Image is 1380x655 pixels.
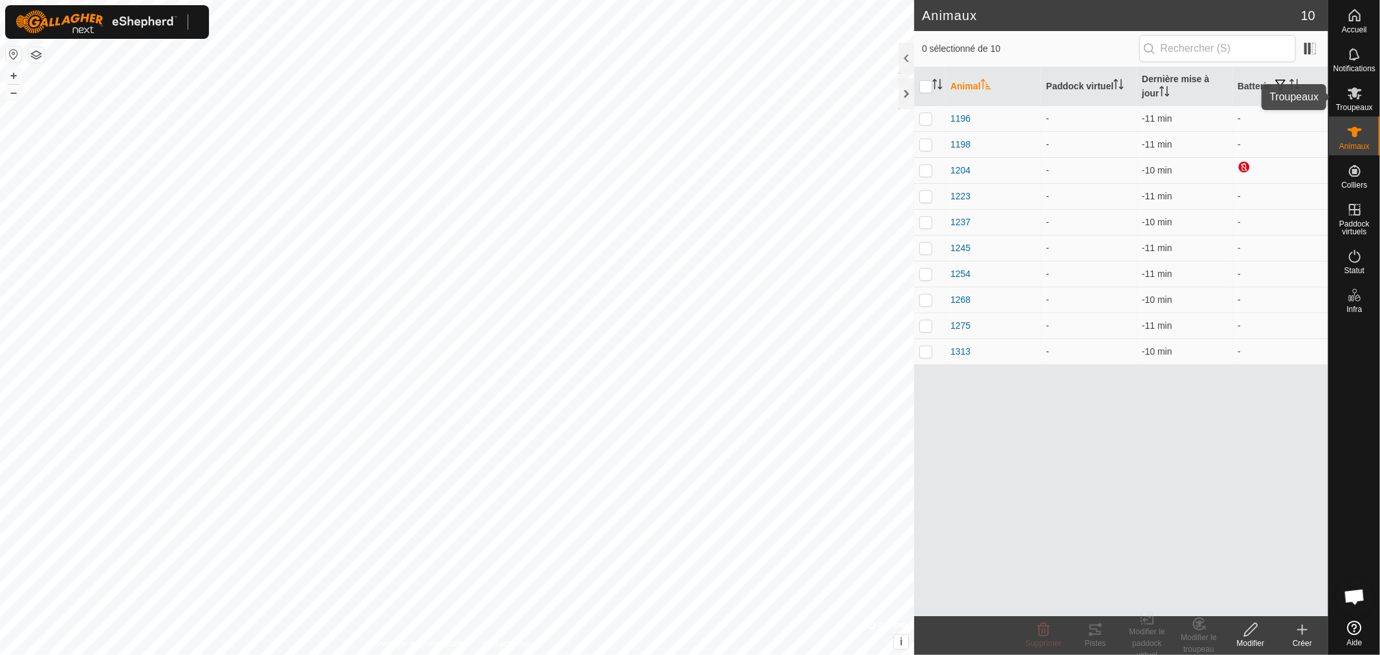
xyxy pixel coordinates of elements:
[1046,269,1049,279] app-display-virtual-paddock-transition: -
[1232,287,1328,313] td: -
[1225,638,1276,649] div: Modifier
[932,81,943,91] p-sorticon: Activer pour trier
[950,164,970,177] span: 1204
[16,10,177,34] img: Logo Gallagher
[981,81,991,91] p-sorticon: Activer pour trier
[922,8,1301,23] h2: Animaux
[1046,294,1049,305] app-display-virtual-paddock-transition: -
[950,241,970,255] span: 1245
[950,112,970,126] span: 1196
[1142,191,1172,201] span: 22 sept. 2025, 08 h 45
[950,216,970,229] span: 1237
[1159,88,1170,98] p-sorticon: Activer pour trier
[945,67,1041,106] th: Animal
[1142,139,1172,150] span: 22 sept. 2025, 08 h 46
[1339,142,1370,150] span: Animaux
[1046,191,1049,201] app-display-virtual-paddock-transition: -
[1232,261,1328,287] td: -
[1232,313,1328,339] td: -
[1046,165,1049,175] app-display-virtual-paddock-transition: -
[1046,139,1049,150] app-display-virtual-paddock-transition: -
[1232,131,1328,157] td: -
[1137,67,1232,106] th: Dernière mise à jour
[950,293,970,307] span: 1268
[900,636,903,647] span: i
[1232,105,1328,131] td: -
[1142,113,1172,124] span: 22 sept. 2025, 08 h 45
[950,267,970,281] span: 1254
[1142,346,1172,357] span: 22 sept. 2025, 08 h 46
[1336,104,1373,111] span: Troupeaux
[1142,269,1172,279] span: 22 sept. 2025, 08 h 46
[950,138,970,151] span: 1198
[1142,320,1172,331] span: 22 sept. 2025, 08 h 46
[894,635,908,649] button: i
[1046,113,1049,124] app-display-virtual-paddock-transition: -
[922,42,1139,56] span: 0 sélectionné de 10
[1139,35,1296,62] input: Rechercher (S)
[1232,183,1328,209] td: -
[6,85,21,100] button: –
[483,638,537,650] a: Contactez-nous
[1041,67,1137,106] th: Paddock virtuel
[1046,320,1049,331] app-display-virtual-paddock-transition: -
[950,319,970,333] span: 1275
[1333,65,1375,72] span: Notifications
[1346,305,1362,313] span: Infra
[28,47,44,63] button: Couches de carte
[1344,267,1364,274] span: Statut
[950,345,970,359] span: 1313
[1341,181,1367,189] span: Colliers
[1335,577,1374,616] div: Open chat
[1142,217,1172,227] span: 22 sept. 2025, 08 h 46
[6,47,21,62] button: Réinitialiser la carte
[1232,209,1328,235] td: -
[1232,67,1328,106] th: Batterie
[1142,243,1172,253] span: 22 sept. 2025, 08 h 46
[1046,217,1049,227] app-display-virtual-paddock-transition: -
[1276,638,1328,649] div: Créer
[1332,220,1377,236] span: Paddock virtuels
[1046,346,1049,357] app-display-virtual-paddock-transition: -
[1301,6,1315,25] span: 10
[1025,639,1061,648] span: Supprimer
[1046,243,1049,253] app-display-virtual-paddock-transition: -
[1173,632,1225,655] div: Modifier le troupeau
[6,68,21,83] button: +
[950,190,970,203] span: 1223
[1142,294,1172,305] span: 22 sept. 2025, 08 h 46
[1232,235,1328,261] td: -
[1289,81,1300,91] p-sorticon: Activer pour trier
[377,638,467,650] a: Politique de confidentialité
[1069,638,1121,649] div: Pistes
[1342,26,1367,34] span: Accueil
[1329,616,1380,652] a: Aide
[1232,339,1328,364] td: -
[1346,639,1362,647] span: Aide
[1113,81,1124,91] p-sorticon: Activer pour trier
[1142,165,1172,175] span: 22 sept. 2025, 08 h 46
